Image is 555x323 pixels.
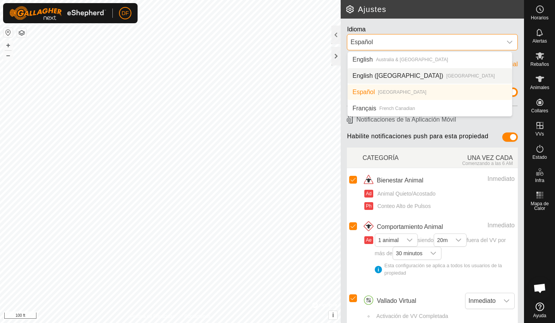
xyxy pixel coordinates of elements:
[184,313,210,320] a: Contáctenos
[376,56,448,63] div: Australia & [GEOGRAPHIC_DATA]
[377,176,423,185] span: Bienestar Animal
[17,28,26,38] button: Capas del Mapa
[348,52,512,67] li: English
[352,88,375,97] div: Español
[531,15,548,20] span: Horarios
[344,113,521,126] h6: Notificaciones de la Aplicación Móvil
[347,88,433,100] div: Mostrar Longitud del Segmento
[375,202,431,210] span: Conteo Alto de Pulsos
[502,34,517,50] div: dropdown trigger
[364,202,373,210] button: Ph
[533,155,547,160] span: Estado
[130,313,175,320] a: Política de Privacidad
[451,174,515,184] div: Inmediato
[3,41,13,50] button: +
[526,201,553,211] span: Mapa de Calor
[348,52,512,116] ul: Option List
[378,89,426,96] div: [GEOGRAPHIC_DATA]
[352,104,376,113] div: Français
[375,237,515,277] span: siendo fuera del VV por más de
[364,190,373,198] button: Ad
[362,149,440,166] div: CATEGORÍA
[348,84,512,100] li: Español
[347,132,488,144] span: Habilite notificaciones push para esta propiedad
[402,234,417,246] div: dropdown trigger
[375,262,515,277] div: Esta configuración se aplica a todos los usuarios de la propiedad
[3,28,13,37] button: Restablecer Mapa
[434,234,451,246] span: 20m
[348,101,512,116] li: Français
[352,71,443,81] div: English ([GEOGRAPHIC_DATA])
[528,277,552,300] div: Open chat
[377,296,416,306] span: Vallado Virtual
[350,38,499,47] div: Español
[440,161,513,166] div: Comenzando a las 6 AM
[451,221,515,230] div: Inmediato
[524,299,555,321] a: Ayuda
[530,85,549,90] span: Animales
[440,149,518,166] div: UNA VEZ CADA
[122,9,129,17] span: DF
[362,221,375,233] img: icono de comportamiento animal
[533,39,547,43] span: Alertas
[530,62,549,67] span: Rebaños
[465,293,499,309] span: Inmediato
[426,247,441,259] div: dropdown trigger
[352,55,372,64] div: English
[332,312,334,318] span: i
[347,60,453,78] div: Sistema de Unidades de Esta Propiedad
[446,72,495,79] div: [GEOGRAPHIC_DATA]
[364,236,373,244] button: Ae
[362,174,375,187] img: icono de bienestar animal
[329,311,337,320] button: i
[535,178,544,183] span: Infra
[347,25,518,34] div: Idioma
[377,222,443,232] span: Comportamiento Animal
[374,312,448,320] span: Activación de VV Completada
[348,68,512,84] li: English (US)
[531,108,548,113] span: Collares
[347,34,502,50] span: Español
[375,190,436,198] span: Animal Quieto/Acostado
[3,51,13,60] button: –
[9,6,106,20] img: Logo Gallagher
[375,234,402,246] span: 1 animal
[535,132,544,136] span: VVs
[393,247,426,259] span: 30 minutos
[345,5,524,14] h2: Ajustes
[533,313,546,318] span: Ayuda
[379,105,415,112] div: French Canadian
[451,234,466,246] div: dropdown trigger
[499,293,514,309] div: dropdown trigger
[362,295,375,307] img: icono de vallados cirtuales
